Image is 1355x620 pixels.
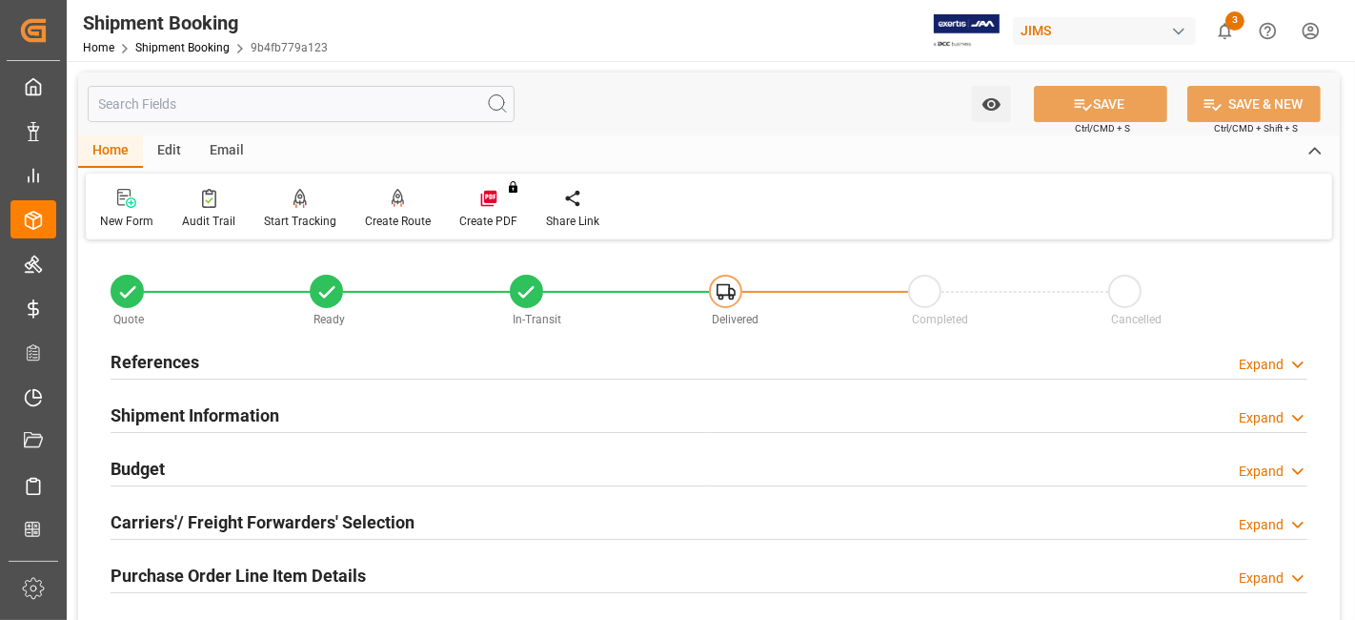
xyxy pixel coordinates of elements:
div: Create Route [365,213,431,230]
span: Ctrl/CMD + Shift + S [1214,121,1298,135]
div: Expand [1239,462,1284,482]
span: Ctrl/CMD + S [1075,121,1130,135]
h2: Budget [111,456,165,482]
button: JIMS [1013,12,1203,49]
div: Edit [143,135,195,168]
button: SAVE & NEW [1187,86,1321,122]
span: Cancelled [1111,313,1162,326]
span: Completed [912,313,968,326]
span: Quote [114,313,145,326]
button: SAVE [1034,86,1167,122]
div: Share Link [546,213,599,230]
img: Exertis%20JAM%20-%20Email%20Logo.jpg_1722504956.jpg [934,14,1000,48]
div: Expand [1239,515,1284,535]
h2: Purchase Order Line Item Details [111,563,366,589]
span: Ready [313,313,345,326]
div: Expand [1239,568,1284,589]
div: Shipment Booking [83,9,328,37]
span: 3 [1225,11,1244,31]
div: Audit Trail [182,213,235,230]
h2: References [111,349,199,375]
div: Expand [1239,355,1284,375]
span: Delivered [712,313,758,326]
a: Home [83,41,114,54]
button: Help Center [1246,10,1289,52]
h2: Shipment Information [111,403,279,428]
a: Shipment Booking [135,41,230,54]
div: JIMS [1013,17,1196,45]
input: Search Fields [88,86,515,122]
div: Start Tracking [264,213,336,230]
button: open menu [972,86,1011,122]
h2: Carriers'/ Freight Forwarders' Selection [111,509,415,535]
div: Home [78,135,143,168]
button: show 3 new notifications [1203,10,1246,52]
span: In-Transit [513,313,561,326]
div: New Form [100,213,153,230]
div: Email [195,135,258,168]
div: Expand [1239,408,1284,428]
